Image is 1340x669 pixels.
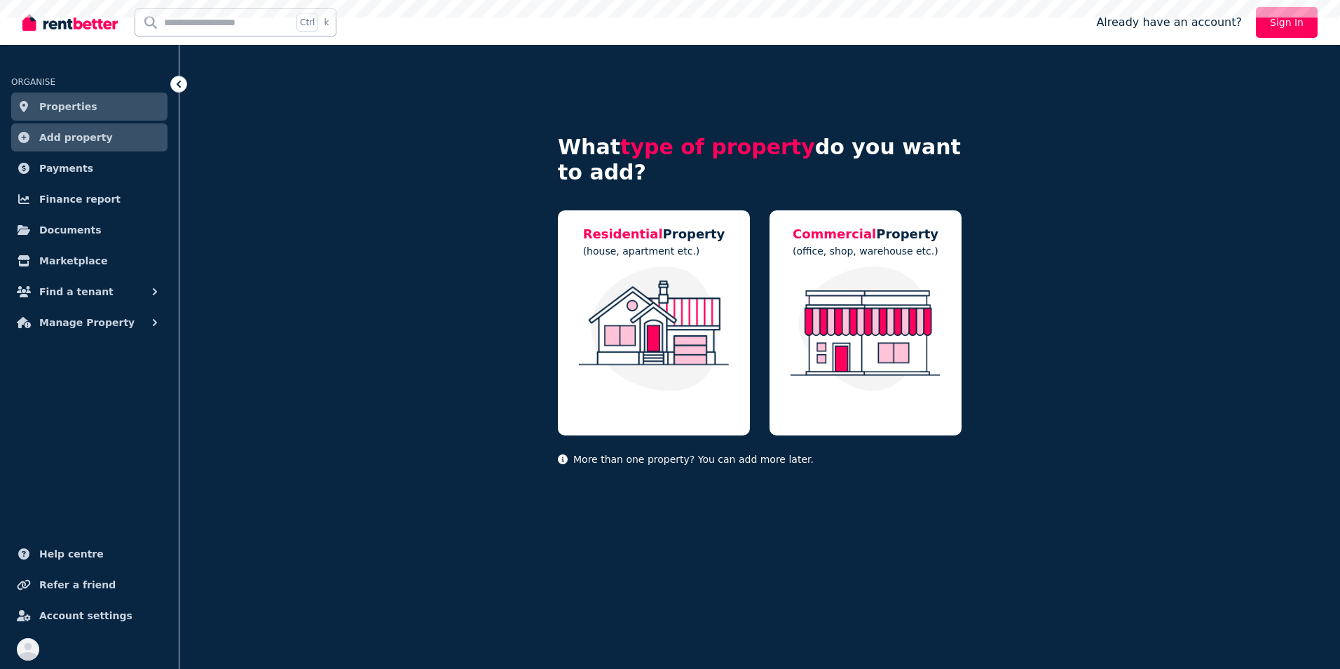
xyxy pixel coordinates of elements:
span: Find a tenant [39,283,114,300]
a: Finance report [11,185,167,213]
span: Add property [39,129,113,146]
img: Residential Property [572,266,736,391]
a: Marketplace [11,247,167,275]
span: Help centre [39,546,104,562]
a: Account settings [11,602,167,630]
a: Payments [11,154,167,182]
a: Documents [11,216,167,244]
span: Already have an account? [1096,14,1242,31]
span: Account settings [39,607,132,624]
span: Commercial [793,227,876,241]
span: Payments [39,160,93,177]
p: More than one property? You can add more later. [558,452,962,466]
button: Manage Property [11,309,167,337]
a: Add property [11,123,167,151]
h4: What do you want to add? [558,135,962,185]
a: Help centre [11,540,167,568]
a: Properties [11,93,167,121]
span: Documents [39,222,102,238]
img: Commercial Property [784,266,948,391]
span: Properties [39,98,97,115]
p: (office, shop, warehouse etc.) [793,244,938,258]
p: (house, apartment etc.) [583,244,725,258]
span: Finance report [39,191,121,208]
span: k [324,17,329,28]
a: Refer a friend [11,571,167,599]
span: type of property [620,135,815,159]
span: Ctrl [296,13,318,32]
span: Manage Property [39,314,135,331]
span: Marketplace [39,252,107,269]
img: RentBetter [22,12,118,33]
h5: Property [793,224,938,244]
span: Residential [583,227,663,241]
h5: Property [583,224,725,244]
span: ORGANISE [11,77,55,87]
button: Find a tenant [11,278,167,306]
a: Sign In [1256,7,1318,38]
span: Refer a friend [39,576,116,593]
